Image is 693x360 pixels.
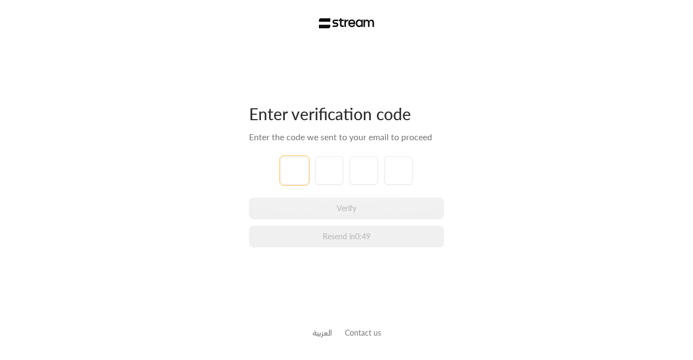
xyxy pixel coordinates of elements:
img: Stream Logo [319,18,375,29]
a: العربية [312,323,332,343]
div: Enter the code we sent to your email to proceed [249,130,444,143]
button: Contact us [345,327,381,338]
div: Enter verification code [249,103,444,124]
a: Contact us [345,328,381,337]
